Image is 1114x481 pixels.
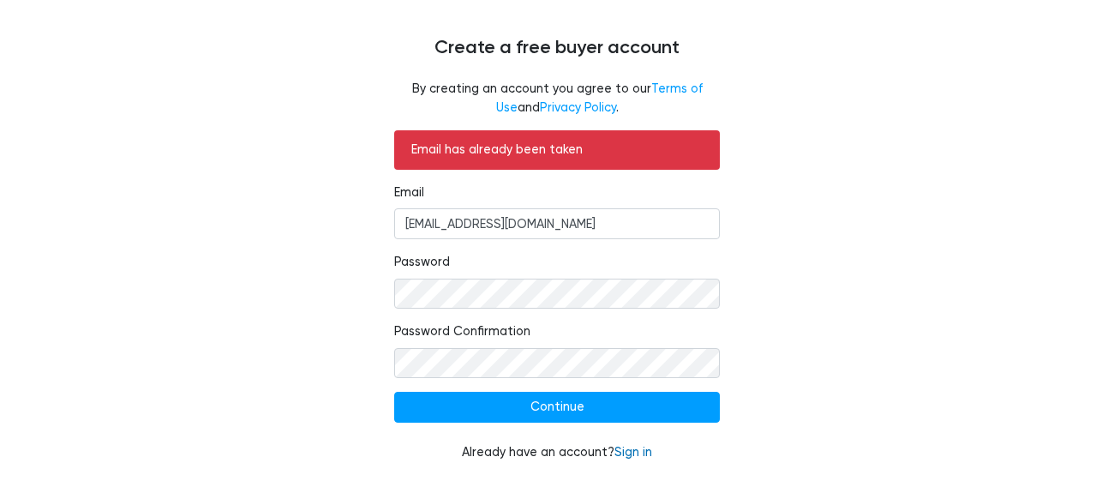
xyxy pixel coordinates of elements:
h4: Create a free buyer account [43,37,1071,59]
fieldset: By creating an account you agree to our and . [394,80,720,117]
input: Email [394,208,720,239]
a: Privacy Policy [540,100,616,115]
div: Already have an account? [394,443,720,462]
a: Terms of Use [496,81,703,115]
p: Email has already been taken [411,141,703,159]
input: Continue [394,392,720,423]
label: Email [394,183,424,202]
label: Password Confirmation [394,322,530,341]
a: Sign in [614,445,652,460]
label: Password [394,253,450,272]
